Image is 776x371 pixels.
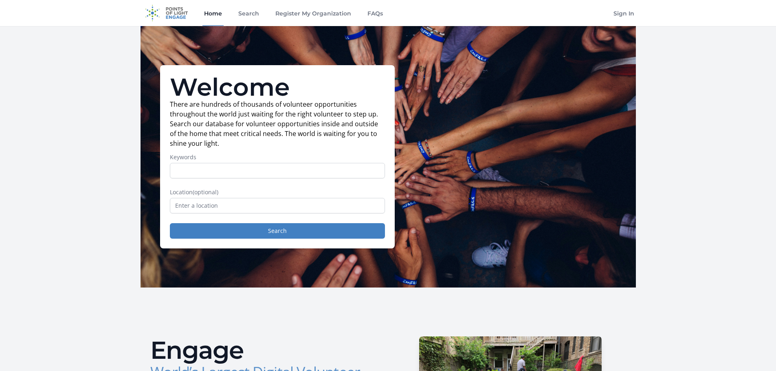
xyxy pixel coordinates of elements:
[170,223,385,239] button: Search
[170,75,385,99] h1: Welcome
[150,338,382,362] h2: Engage
[193,188,218,196] span: (optional)
[170,99,385,148] p: There are hundreds of thousands of volunteer opportunities throughout the world just waiting for ...
[170,198,385,213] input: Enter a location
[170,188,385,196] label: Location
[170,153,385,161] label: Keywords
